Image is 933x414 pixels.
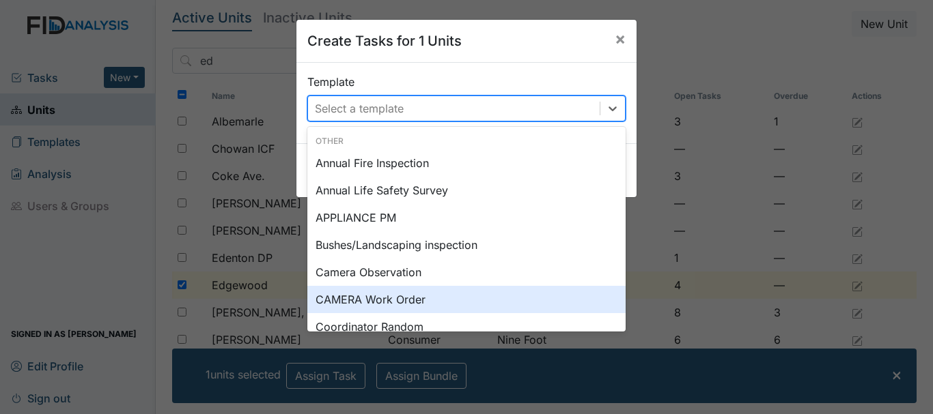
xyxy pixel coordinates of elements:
label: Template [307,74,354,90]
div: Bushes/Landscaping inspection [307,231,626,258]
div: Other [307,135,626,147]
div: Select a template [315,100,404,117]
span: × [615,29,626,48]
h5: Create Tasks for 1 Units [307,31,462,51]
div: APPLIANCE PM [307,204,626,231]
div: Annual Life Safety Survey [307,177,626,204]
div: CAMERA Work Order [307,286,626,313]
div: Coordinator Random [307,313,626,340]
button: Close [604,20,637,58]
div: Camera Observation [307,258,626,286]
div: Annual Fire Inspection [307,149,626,177]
